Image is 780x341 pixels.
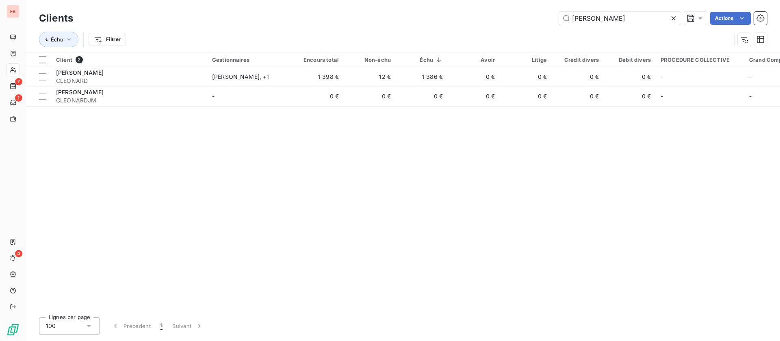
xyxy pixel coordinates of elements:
[448,87,500,106] td: 0 €
[559,12,681,25] input: Rechercher
[56,89,104,96] span: [PERSON_NAME]
[609,56,651,63] div: Débit divers
[15,250,22,257] span: 4
[212,56,287,63] div: Gestionnaires
[401,56,443,63] div: Échu
[557,56,599,63] div: Crédit divers
[39,11,73,26] h3: Clients
[344,67,396,87] td: 12 €
[396,87,448,106] td: 0 €
[749,73,752,80] span: -
[56,69,104,76] span: [PERSON_NAME]
[604,67,656,87] td: 0 €
[39,32,78,47] button: Échu
[76,56,83,63] span: 2
[292,87,344,106] td: 0 €
[56,77,202,85] span: CLEONARD
[156,317,167,334] button: 1
[15,78,22,85] span: 7
[396,67,448,87] td: 1 386 €
[505,56,547,63] div: Litige
[56,56,72,63] span: Client
[552,87,604,106] td: 0 €
[6,323,19,336] img: Logo LeanPay
[167,317,208,334] button: Suivant
[89,33,126,46] button: Filtrer
[710,12,751,25] button: Actions
[212,73,287,81] div: [PERSON_NAME] , + 1
[106,317,156,334] button: Précédent
[6,5,19,18] div: FB
[56,96,202,104] span: CLEONARDJM
[752,313,772,333] iframe: Intercom live chat
[500,67,552,87] td: 0 €
[344,87,396,106] td: 0 €
[661,56,739,63] div: PROCEDURE COLLECTIVE
[604,87,656,106] td: 0 €
[349,56,391,63] div: Non-échu
[453,56,495,63] div: Avoir
[46,322,56,330] span: 100
[15,94,22,102] span: 1
[749,93,752,100] span: -
[448,67,500,87] td: 0 €
[51,36,63,43] span: Échu
[500,87,552,106] td: 0 €
[212,93,214,100] span: -
[160,322,162,330] span: 1
[661,93,663,100] span: -
[552,67,604,87] td: 0 €
[292,67,344,87] td: 1 398 €
[297,56,339,63] div: Encours total
[661,73,663,80] span: -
